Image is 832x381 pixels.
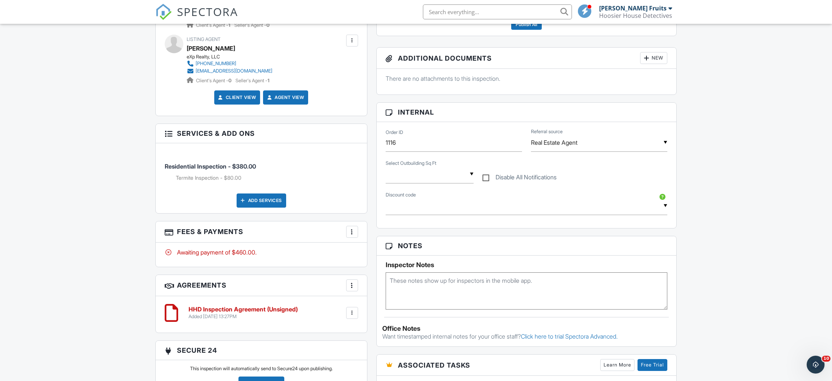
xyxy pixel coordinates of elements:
span: 10 [822,356,831,362]
div: eXp Realty, LLC [187,54,278,60]
img: The Best Home Inspection Software - Spectora [155,4,172,20]
label: Discount code [386,192,416,198]
h3: Fees & Payments [156,221,367,243]
div: Add Services [237,193,286,208]
span: Seller's Agent - [234,22,269,28]
a: Free Trial [638,359,667,371]
p: Want timestamped internal notes for your office staff? [382,332,671,340]
h3: Secure 24 [156,341,367,360]
div: [PERSON_NAME] Fruits [599,4,667,12]
span: Client's Agent - [196,22,231,28]
label: Select Outbuilding Sq Ft [386,160,436,167]
p: This inspection will automatically send to Secure24 upon publishing. [190,366,333,372]
span: Listing Agent [187,36,221,42]
li: Add on: Termite Inspection [176,174,358,182]
a: HHD Inspection Agreement (Unsigned) Added [DATE] 13:27PM [189,306,298,319]
a: [PERSON_NAME] [187,43,235,54]
a: Learn More [600,359,635,371]
div: Office Notes [382,325,671,332]
span: Client's Agent - [196,78,232,83]
h3: Notes [377,236,677,256]
label: Order ID [386,129,403,135]
div: Awaiting payment of $460.00. [165,248,358,256]
strong: 1 [228,22,230,28]
span: Associated Tasks [398,360,470,370]
div: Hoosier House Detectives [599,12,672,19]
h5: Inspector Notes [386,261,668,269]
strong: 0 [228,78,231,83]
h3: Additional Documents [377,48,677,69]
div: [EMAIL_ADDRESS][DOMAIN_NAME] [196,68,272,74]
div: New [640,52,667,64]
a: [PHONE_NUMBER] [187,60,272,67]
div: Added [DATE] 13:27PM [189,314,298,320]
iframe: Intercom live chat [807,356,825,374]
h3: Services & Add ons [156,124,367,143]
label: Disable All Notifications [483,174,557,183]
span: Seller's Agent - [235,78,269,83]
strong: 1 [268,78,269,83]
a: Client View [217,94,256,101]
a: Click here to trial Spectora Advanced. [521,333,618,340]
span: Residential Inspection - $380.00 [165,163,256,170]
div: [PHONE_NUMBER] [196,61,236,67]
span: SPECTORA [177,4,238,19]
label: Referral source [531,128,563,135]
a: SPECTORA [155,10,238,26]
li: Service: Residential Inspection [165,149,358,188]
a: Agent View [266,94,304,101]
p: There are no attachments to this inspection. [386,74,668,83]
strong: 0 [266,22,269,28]
h6: HHD Inspection Agreement (Unsigned) [189,306,298,313]
a: [EMAIL_ADDRESS][DOMAIN_NAME] [187,67,272,75]
input: Search everything... [423,4,572,19]
h3: Internal [377,103,677,122]
h3: Agreements [156,275,367,296]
